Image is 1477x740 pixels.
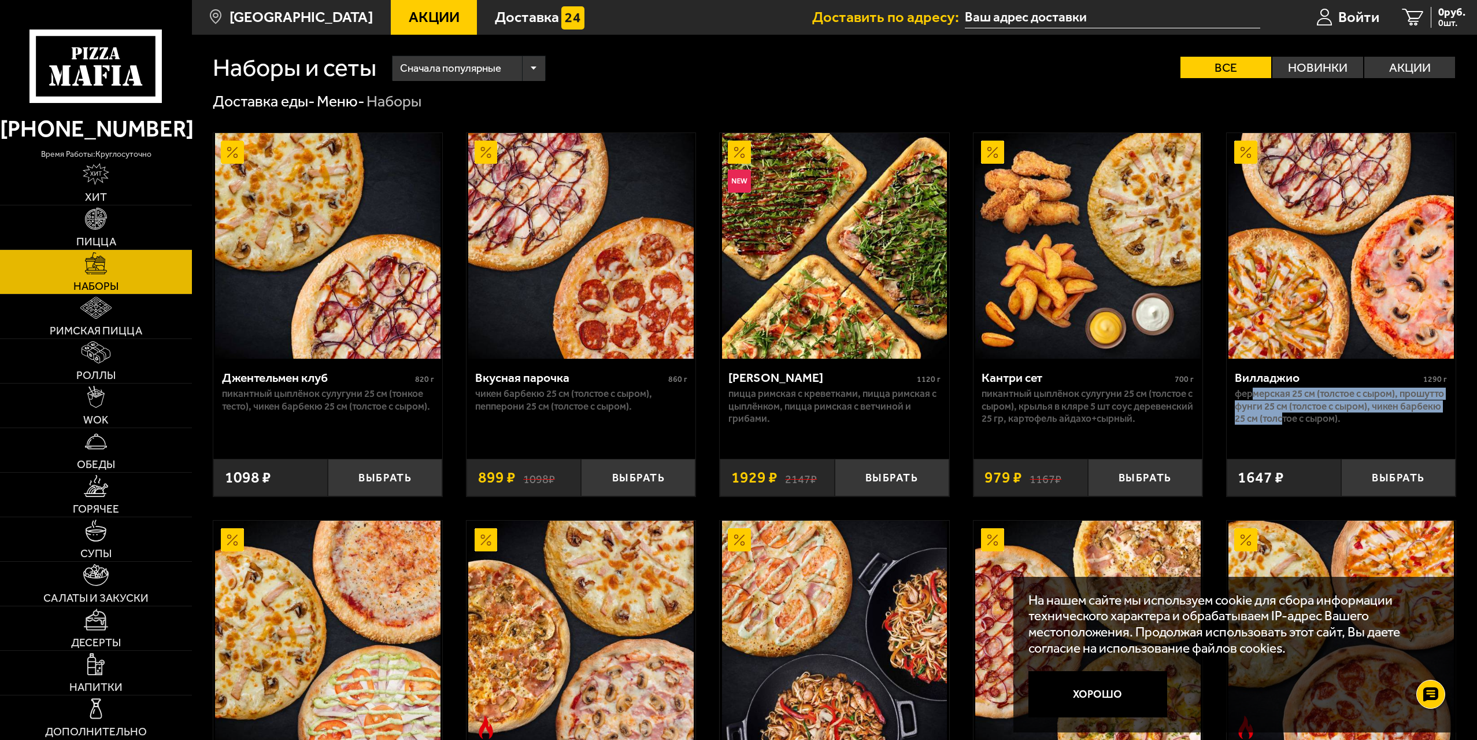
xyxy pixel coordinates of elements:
img: Кантри сет [975,133,1201,359]
a: АкционныйВилладжио [1227,133,1456,359]
img: Новинка [728,170,751,193]
img: Острое блюдо [475,716,498,739]
div: Наборы [367,91,421,112]
span: Хит [85,192,107,203]
p: Чикен Барбекю 25 см (толстое с сыром), Пепперони 25 см (толстое с сыром). [475,388,687,413]
label: Все [1180,57,1271,78]
span: Сначала популярные [400,54,501,83]
span: Десерты [71,637,121,648]
span: 0 руб. [1438,7,1465,18]
span: 820 г [415,374,434,384]
span: Доставка [495,10,559,25]
button: Выбрать [1088,459,1202,496]
s: 1098 ₽ [523,470,555,485]
span: 0 шт. [1438,19,1465,28]
span: Обеды [77,459,115,470]
span: Римская пицца [50,325,142,336]
span: Супы [80,548,112,559]
button: Выбрать [835,459,949,496]
button: Выбрать [581,459,695,496]
div: [PERSON_NAME] [728,370,914,385]
p: На нашем сайте мы используем cookie для сбора информации технического характера и обрабатываем IP... [1028,592,1434,656]
img: Джентельмен клуб [215,133,440,359]
div: Джентельмен клуб [222,370,412,385]
img: Акционный [475,528,498,551]
s: 2147 ₽ [785,470,817,485]
button: Хорошо [1028,671,1167,717]
img: Акционный [728,141,751,164]
img: Акционный [1234,141,1257,164]
span: Салаты и закуски [43,592,149,603]
span: Горячее [73,503,119,514]
img: Вкусная парочка [468,133,694,359]
img: Акционный [221,141,244,164]
div: Вилладжио [1235,370,1420,385]
p: Пицца Римская с креветками, Пицца Римская с цыплёнком, Пицца Римская с ветчиной и грибами. [728,388,941,425]
img: Мама Миа [722,133,947,359]
span: 979 ₽ [984,470,1022,485]
img: Акционный [221,528,244,551]
p: Фермерская 25 см (толстое с сыром), Прошутто Фунги 25 см (толстое с сыром), Чикен Барбекю 25 см (... [1235,388,1447,425]
span: Наборы [73,281,119,292]
img: Акционный [1234,528,1257,551]
a: АкционныйДжентельмен клуб [213,133,442,359]
span: 899 ₽ [478,470,516,485]
span: Дополнительно [45,726,147,737]
a: Доставка еды- [213,92,315,111]
p: Пикантный цыплёнок сулугуни 25 см (толстое с сыром), крылья в кляре 5 шт соус деревенский 25 гр, ... [982,388,1194,425]
div: Вкусная парочка [475,370,665,385]
span: 1647 ₽ [1238,470,1284,485]
span: 1290 г [1423,374,1447,384]
p: Пикантный цыплёнок сулугуни 25 см (тонкое тесто), Чикен Барбекю 25 см (толстое с сыром). [222,388,434,413]
span: [GEOGRAPHIC_DATA] [229,10,373,25]
span: 860 г [668,374,687,384]
span: 700 г [1175,374,1194,384]
span: 1929 ₽ [731,470,778,485]
label: Новинки [1272,57,1363,78]
img: Акционный [981,528,1004,551]
button: Выбрать [1341,459,1456,496]
h1: Наборы и сеты [213,56,376,80]
a: АкционныйВкусная парочка [467,133,695,359]
s: 1167 ₽ [1030,470,1061,485]
span: Доставить по адресу: [812,10,965,25]
img: Акционный [981,141,1004,164]
a: АкционныйНовинкаМама Миа [720,133,949,359]
a: Меню- [317,92,365,111]
a: АкционныйКантри сет [973,133,1202,359]
span: 1098 ₽ [225,470,271,485]
span: WOK [83,414,109,425]
div: Кантри сет [982,370,1172,385]
span: Акции [409,10,460,25]
input: Ваш адрес доставки [965,7,1260,28]
span: Войти [1338,10,1379,25]
img: Акционный [475,141,498,164]
button: Выбрать [328,459,442,496]
img: 15daf4d41897b9f0e9f617042186c801.svg [561,6,584,30]
img: Вилладжио [1228,133,1454,359]
span: Пицца [76,236,116,247]
span: Роллы [76,370,116,381]
label: Акции [1364,57,1455,78]
span: 1120 г [917,374,941,384]
span: Напитки [69,682,123,693]
img: Акционный [728,528,751,551]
